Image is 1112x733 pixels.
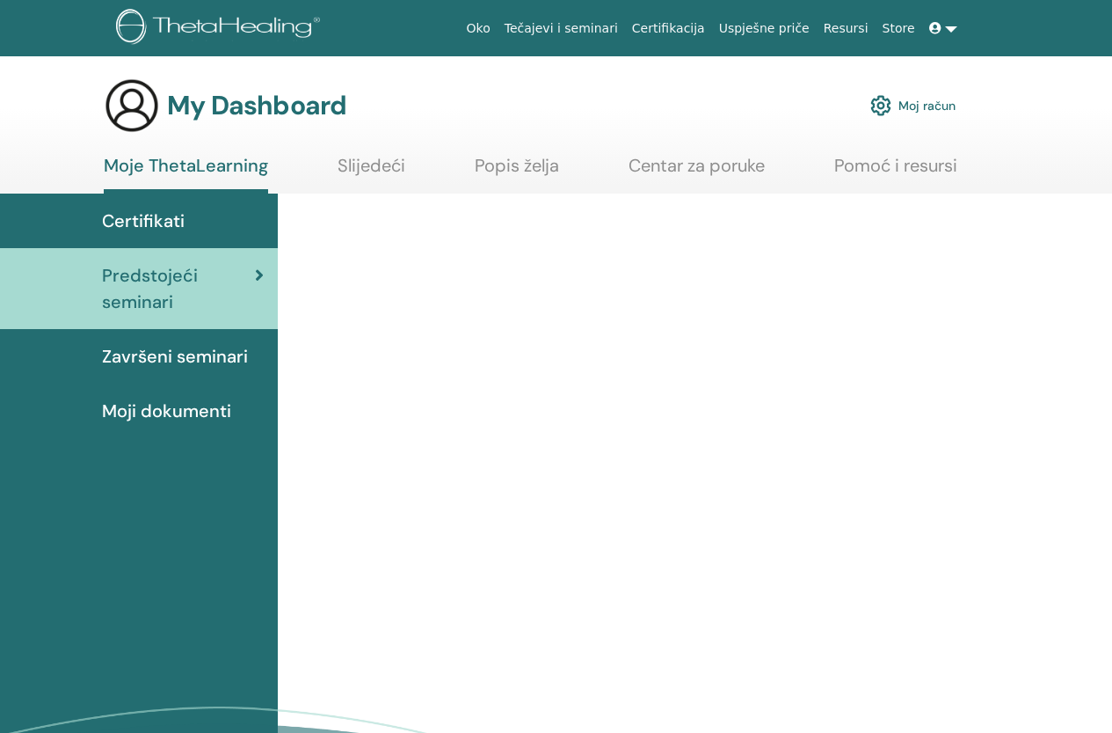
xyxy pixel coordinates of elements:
[834,155,957,189] a: Pomoć i resursi
[870,86,956,125] a: Moj račun
[712,12,817,45] a: Uspješne priče
[460,12,498,45] a: Oko
[104,77,160,134] img: generic-user-icon.jpg
[102,398,231,424] span: Moji dokumenti
[625,12,712,45] a: Certifikacija
[475,155,559,189] a: Popis želja
[116,9,326,48] img: logo.png
[167,90,346,121] h3: My Dashboard
[498,12,625,45] a: Tečajevi i seminari
[629,155,765,189] a: Centar za poruke
[817,12,876,45] a: Resursi
[102,208,185,234] span: Certifikati
[104,155,268,194] a: Moje ThetaLearning
[876,12,922,45] a: Store
[102,343,248,370] span: Završeni seminari
[102,262,255,315] span: Predstojeći seminari
[870,91,891,121] img: cog.svg
[338,155,405,189] a: Slijedeći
